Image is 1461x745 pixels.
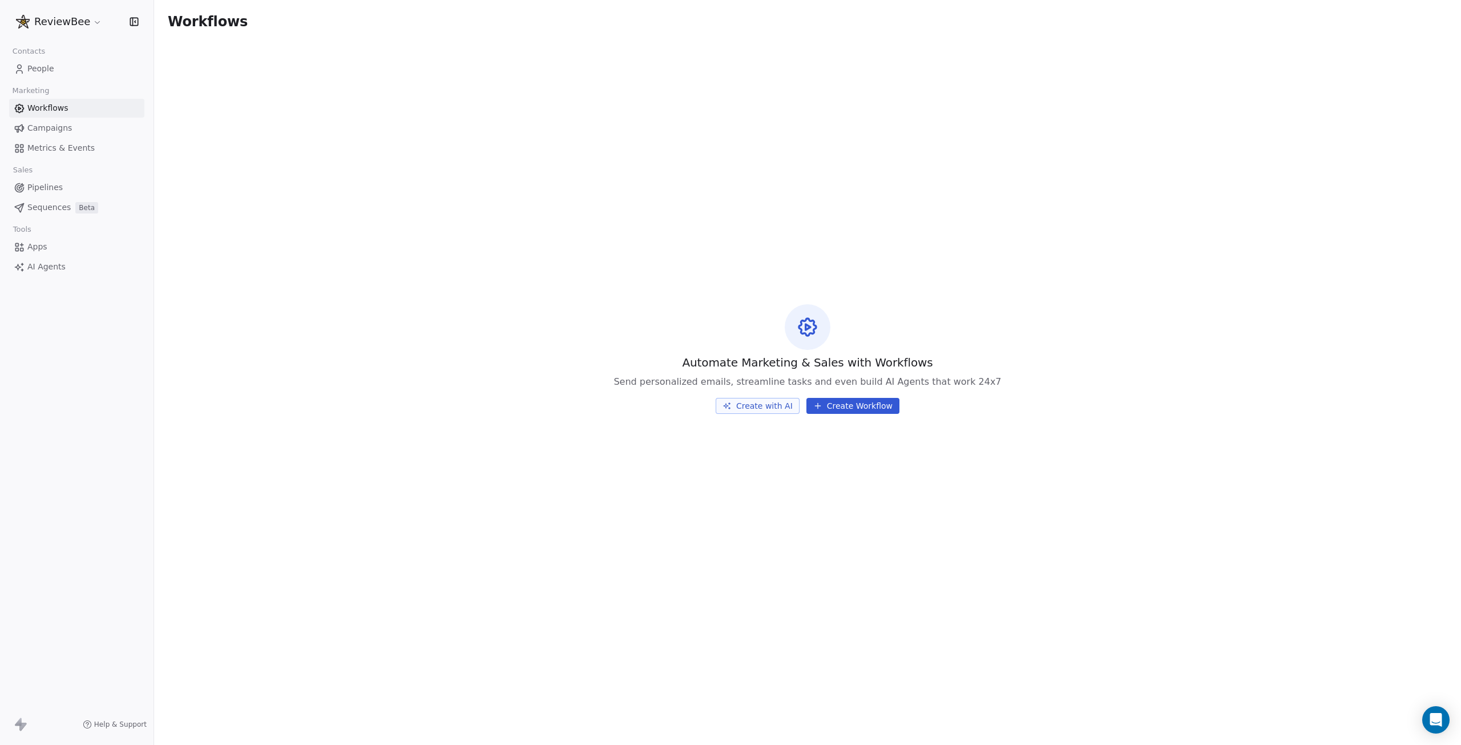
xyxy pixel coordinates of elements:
[1422,706,1450,734] div: Open Intercom Messenger
[8,221,36,238] span: Tools
[9,119,144,138] a: Campaigns
[75,202,98,214] span: Beta
[9,139,144,158] a: Metrics & Events
[83,720,147,729] a: Help & Support
[9,257,144,276] a: AI Agents
[806,398,899,414] button: Create Workflow
[9,59,144,78] a: People
[27,202,71,214] span: Sequences
[682,355,933,371] span: Automate Marketing & Sales with Workflows
[7,82,54,99] span: Marketing
[16,15,30,29] img: Asset%2050.png
[9,198,144,217] a: SequencesBeta
[8,162,38,179] span: Sales
[9,178,144,197] a: Pipelines
[9,99,144,118] a: Workflows
[9,237,144,256] a: Apps
[27,63,54,75] span: People
[94,720,147,729] span: Help & Support
[14,12,104,31] button: ReviewBee
[27,142,95,154] span: Metrics & Events
[27,182,63,194] span: Pipelines
[614,375,1001,389] span: Send personalized emails, streamline tasks and even build AI Agents that work 24x7
[716,398,800,414] button: Create with AI
[7,43,50,60] span: Contacts
[27,122,72,134] span: Campaigns
[168,14,248,30] span: Workflows
[34,14,90,29] span: ReviewBee
[27,241,47,253] span: Apps
[27,261,66,273] span: AI Agents
[27,102,68,114] span: Workflows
